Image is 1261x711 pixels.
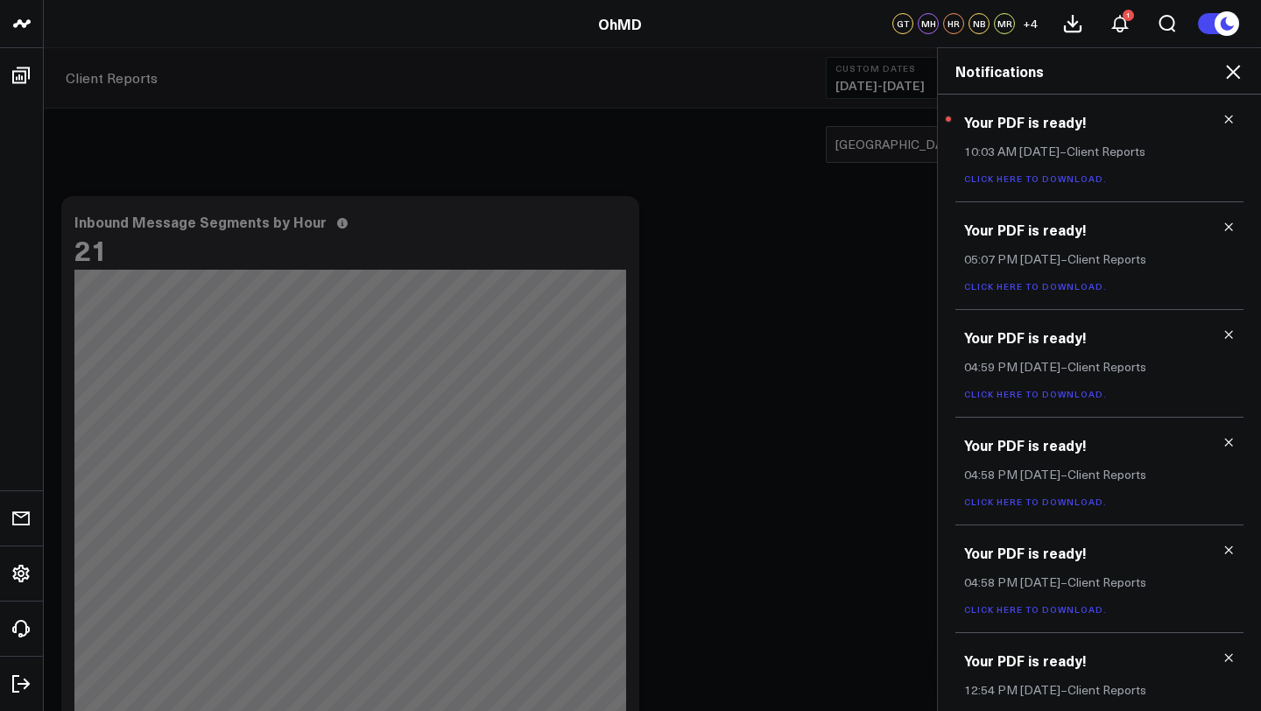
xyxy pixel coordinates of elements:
[964,250,1060,267] span: 05:07 PM [DATE]
[1060,358,1146,375] span: – Client Reports
[964,603,1107,616] a: Click here to download.
[943,13,964,34] div: HR
[994,13,1015,34] div: MR
[892,13,913,34] div: GT
[1123,10,1134,21] div: 1
[1060,574,1146,590] span: – Client Reports
[964,327,1235,347] h3: Your PDF is ready!
[1019,13,1040,34] button: +4
[964,681,1060,698] span: 12:54 PM [DATE]
[964,651,1235,670] h3: Your PDF is ready!
[1060,681,1146,698] span: – Client Reports
[964,112,1235,131] h3: Your PDF is ready!
[969,13,990,34] div: NB
[918,13,939,34] div: MH
[1060,250,1146,267] span: – Client Reports
[1060,466,1146,482] span: – Client Reports
[964,280,1107,292] a: Click here to download.
[964,172,1107,185] a: Click here to download.
[964,358,1060,375] span: 04:59 PM [DATE]
[964,496,1107,508] a: Click here to download.
[1023,18,1038,30] span: + 4
[964,435,1235,454] h3: Your PDF is ready!
[964,543,1235,562] h3: Your PDF is ready!
[955,61,1243,81] h2: Notifications
[964,388,1107,400] a: Click here to download.
[1060,143,1145,159] span: – Client Reports
[964,143,1060,159] span: 10:03 AM [DATE]
[964,574,1060,590] span: 04:58 PM [DATE]
[964,466,1060,482] span: 04:58 PM [DATE]
[964,220,1235,239] h3: Your PDF is ready!
[598,14,642,33] a: OhMD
